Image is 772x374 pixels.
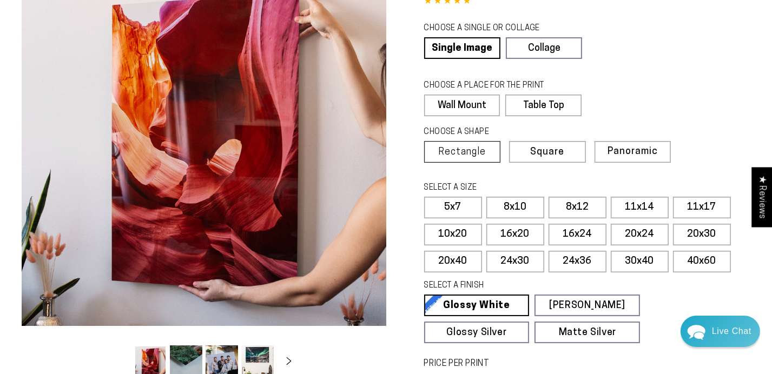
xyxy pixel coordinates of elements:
[438,148,486,157] span: Rectangle
[424,322,530,343] a: Glossy Silver
[549,197,606,218] label: 8x12
[535,322,640,343] a: Matte Silver
[486,197,544,218] label: 8x10
[424,358,751,370] label: PRICE PER PRINT
[681,316,760,347] div: Chat widget toggle
[424,126,572,138] legend: CHOOSE A SHAPE
[751,167,772,227] div: Click to open Judge.me floating reviews tab
[535,295,640,316] a: [PERSON_NAME]
[424,95,500,116] label: Wall Mount
[424,224,482,245] label: 10x20
[611,197,669,218] label: 11x14
[424,197,482,218] label: 5x7
[506,37,582,59] a: Collage
[505,95,582,116] label: Table Top
[530,148,564,157] span: Square
[712,316,751,347] div: Contact Us Directly
[424,251,482,272] label: 20x40
[424,295,530,316] a: Glossy White
[486,224,544,245] label: 16x20
[611,251,669,272] label: 30x40
[424,280,616,292] legend: SELECT A FINISH
[424,37,500,59] a: Single Image
[486,251,544,272] label: 24x30
[424,80,572,92] legend: CHOOSE A PLACE FOR THE PRINT
[611,224,669,245] label: 20x24
[673,224,731,245] label: 20x30
[673,251,731,272] label: 40x60
[549,224,606,245] label: 16x24
[549,251,606,272] label: 24x36
[424,182,616,194] legend: SELECT A SIZE
[107,350,131,374] button: Slide left
[424,23,572,35] legend: CHOOSE A SINGLE OR COLLAGE
[608,146,658,157] span: Panoramic
[277,350,301,374] button: Slide right
[673,197,731,218] label: 11x17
